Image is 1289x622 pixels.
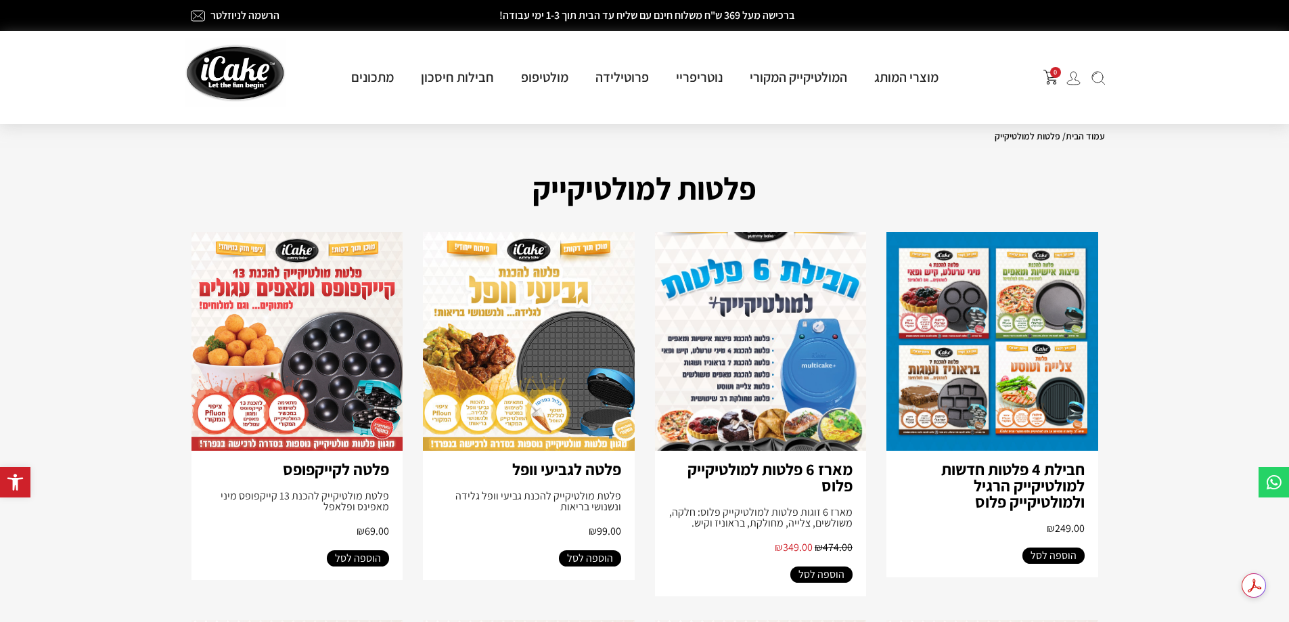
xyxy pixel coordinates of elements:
[185,164,1105,212] h1: פלטות למולטיקייק
[687,458,853,496] a: מארז 6 פלטות למולטיקייק פלוס
[357,524,365,538] span: ₪
[582,68,662,86] a: פרוטילידה
[815,540,823,554] span: ₪
[798,567,844,583] span: הוספה לסל
[185,131,1105,141] nav: Breadcrumb
[1043,70,1058,85] button: פתח עגלת קניות צדדית
[1047,521,1055,535] span: ₪
[775,540,783,554] span: ₪
[589,524,621,538] span: 99.00
[589,524,597,538] span: ₪
[775,540,813,554] span: 349.00
[1031,548,1077,564] span: הוספה לסל
[335,550,381,567] span: הוספה לסל
[436,491,621,512] div: פלטת מולטיקייק להכנת גביעי וופל גלידה ונשנושי בריאות
[407,68,507,86] a: חבילות חיסכון
[512,458,621,480] a: פלטה לגביעי וופל
[283,458,389,480] a: פלטה לקייקפופס
[559,550,621,567] a: הוספה לסל
[815,540,853,554] span: 474.00
[1066,130,1105,142] a: עמוד הבית
[338,68,407,86] a: מתכונים
[861,68,952,86] a: מוצרי המותג
[662,68,736,86] a: נוטריפריי
[1047,521,1085,535] span: 249.00
[205,491,390,512] div: פלטת מולטיקייק להכנת 13 קייקפופס מיני מאפינס ופלאפל
[1022,548,1085,564] a: הוספה לסל
[1043,70,1058,85] img: shopping-cart.png
[790,567,853,583] a: הוספה לסל
[567,550,613,567] span: הוספה לסל
[357,524,389,538] span: 69.00
[327,550,389,567] a: הוספה לסל
[1050,67,1061,78] span: 0
[210,8,279,22] a: הרשמה לניוזלטר
[384,10,911,21] h2: ברכישה מעל 369 ש"ח משלוח חינם עם שליח עד הבית תוך 1-3 ימי עבודה!
[736,68,861,86] a: המולטיקייק המקורי
[941,458,1085,512] a: חבילת 4 פלטות חדשות למולטיקייק הרגיל ולמולטיקייק פלוס
[507,68,582,86] a: מולטיפופ
[669,507,853,529] div: מארז 6 זוגות פלטות למולטיקייק פלוס: חלקה, משולשים, צלייה, מחולקת, בראוניז וקיש.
